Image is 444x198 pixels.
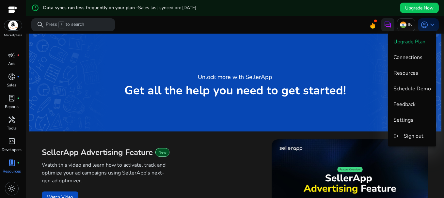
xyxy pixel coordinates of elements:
span: Connections [393,54,422,61]
span: Sign out [404,132,423,140]
mat-icon: logout [393,132,399,140]
span: Resources [393,69,418,77]
span: Settings [393,116,413,124]
span: Feedback [393,101,416,108]
span: Schedule Demo [393,85,431,92]
span: Upgrade Plan [393,38,425,45]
